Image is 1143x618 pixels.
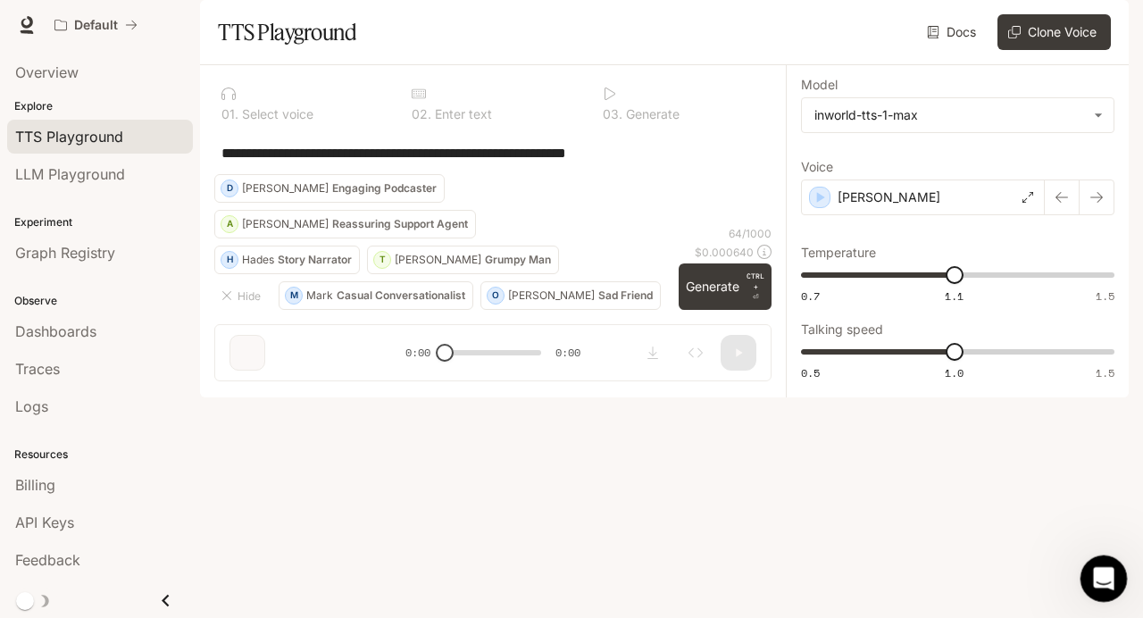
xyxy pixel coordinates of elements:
[485,255,551,265] p: Grumpy Man
[747,271,764,292] p: CTRL +
[221,246,238,274] div: H
[214,210,476,238] button: A[PERSON_NAME]Reassuring Support Agent
[945,288,964,304] span: 1.1
[1080,555,1128,603] iframe: Intercom live chat
[801,323,883,336] p: Talking speed
[802,98,1114,132] div: inworld-tts-1-max
[278,255,352,265] p: Story Narrator
[431,108,492,121] p: Enter text
[923,14,983,50] a: Docs
[374,246,390,274] div: T
[508,290,595,301] p: [PERSON_NAME]
[242,255,274,265] p: Hades
[221,108,238,121] p: 0 1 .
[218,14,356,50] h1: TTS Playground
[997,14,1111,50] button: Clone Voice
[480,281,661,310] button: O[PERSON_NAME]Sad Friend
[337,290,465,301] p: Casual Conversationalist
[332,219,468,230] p: Reassuring Support Agent
[801,79,838,91] p: Model
[1096,365,1114,380] span: 1.5
[412,108,431,121] p: 0 2 .
[242,183,329,194] p: [PERSON_NAME]
[74,18,118,33] p: Default
[729,226,772,241] p: 64 / 1000
[221,174,238,203] div: D
[395,255,481,265] p: [PERSON_NAME]
[801,246,876,259] p: Temperature
[598,290,653,301] p: Sad Friend
[242,219,329,230] p: [PERSON_NAME]
[814,106,1085,124] div: inworld-tts-1-max
[488,281,504,310] div: O
[603,108,622,121] p: 0 3 .
[46,7,146,43] button: All workspaces
[306,290,333,301] p: Mark
[945,365,964,380] span: 1.0
[332,183,437,194] p: Engaging Podcaster
[838,188,940,206] p: [PERSON_NAME]
[214,246,360,274] button: HHadesStory Narrator
[622,108,680,121] p: Generate
[801,288,820,304] span: 0.7
[367,246,559,274] button: T[PERSON_NAME]Grumpy Man
[286,281,302,310] div: M
[238,108,313,121] p: Select voice
[801,161,833,173] p: Voice
[747,271,764,303] p: ⏎
[679,263,772,310] button: GenerateCTRL +⏎
[214,174,445,203] button: D[PERSON_NAME]Engaging Podcaster
[214,281,271,310] button: Hide
[1096,288,1114,304] span: 1.5
[801,365,820,380] span: 0.5
[221,210,238,238] div: A
[279,281,473,310] button: MMarkCasual Conversationalist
